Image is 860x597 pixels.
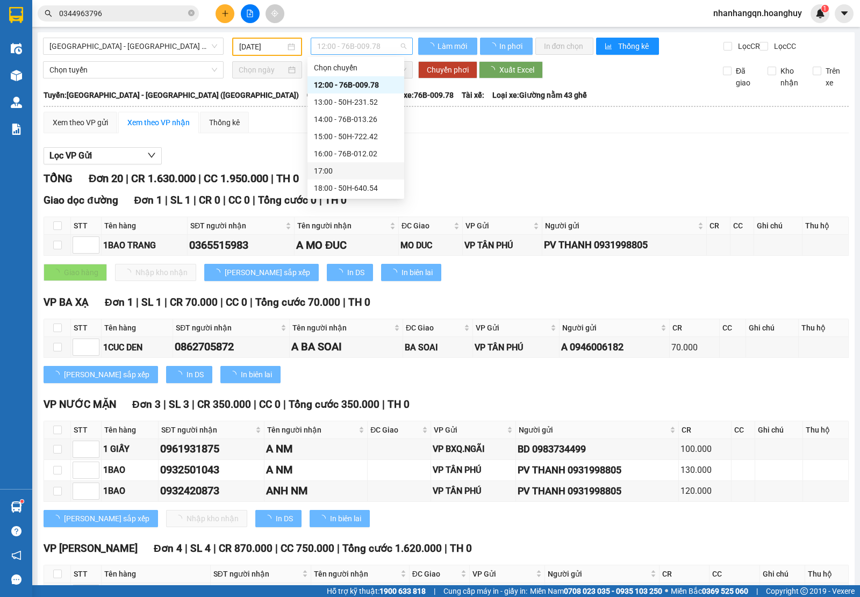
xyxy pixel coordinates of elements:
[427,42,436,50] span: loading
[803,421,849,439] th: Thu hộ
[800,587,808,595] span: copyright
[379,587,426,595] strong: 1900 633 818
[220,366,281,383] button: In biên lai
[418,61,477,78] button: Chuyển phơi
[518,484,677,499] div: PV THANH 0931998805
[343,296,346,308] span: |
[266,4,284,23] button: aim
[821,65,849,89] span: Trên xe
[213,269,225,276] span: loading
[44,264,107,281] button: Giao hàng
[492,89,587,101] span: Loại xe: Giường nằm 43 ghế
[443,585,527,597] span: Cung cấp máy in - giấy in:
[433,442,513,456] div: VP BXQ.NGÃI
[276,513,293,524] span: In DS
[746,319,799,337] th: Ghi chú
[400,239,461,252] div: MO DUC
[709,565,760,583] th: CC
[204,264,319,281] button: [PERSON_NAME] sắp xếp
[250,296,253,308] span: |
[44,542,138,555] span: VP [PERSON_NAME]
[815,9,825,18] img: icon-new-feature
[188,9,195,19] span: close-circle
[71,217,102,235] th: STT
[216,4,234,23] button: plus
[103,341,171,354] div: 1CUC DEN
[307,59,404,76] div: Chọn chuyến
[160,483,262,499] div: 0932420873
[204,172,268,185] span: CC 1.950.000
[348,296,370,308] span: TH 0
[159,460,264,481] td: 0932501043
[418,38,477,55] button: Làm mới
[596,38,659,55] button: bar-chartThống kê
[49,149,92,162] span: Lọc VP Gửi
[190,220,283,232] span: SĐT người nhận
[44,147,162,164] button: Lọc VP Gửi
[264,439,368,460] td: A NM
[314,79,398,91] div: 12:00 - 76B-009.78
[840,9,849,18] span: caret-down
[11,70,22,81] img: warehouse-icon
[102,565,211,583] th: Tên hàng
[11,550,21,560] span: notification
[671,585,748,597] span: Miền Bắc
[255,510,302,527] button: In DS
[472,568,534,580] span: VP Gửi
[671,341,718,354] div: 70.000
[105,296,133,308] span: Đơn 1
[103,442,156,456] div: 1 GIẤY
[756,585,758,597] span: |
[71,565,102,583] th: STT
[433,484,513,498] div: VP TÂN PHÚ
[388,398,410,411] span: TH 0
[530,585,662,597] span: Miền Nam
[412,568,458,580] span: ĐC Giao
[720,319,746,337] th: CC
[480,38,533,55] button: In phơi
[166,510,247,527] button: Nhập kho nhận
[44,510,158,527] button: [PERSON_NAME] sắp xếp
[239,41,286,53] input: 11/09/2025
[754,217,802,235] th: Ghi chú
[11,43,22,54] img: warehouse-icon
[431,460,515,481] td: VP TÂN PHÚ
[342,542,442,555] span: Tổng cước 1.620.000
[434,424,504,436] span: VP Gửi
[405,341,471,354] div: BA SOAI
[115,264,196,281] button: Nhập kho nhận
[127,117,190,128] div: Xem theo VP nhận
[192,398,195,411] span: |
[314,62,398,74] div: Chọn chuyến
[44,398,116,411] span: VP NƯỚC MẶN
[102,217,188,235] th: Tên hàng
[290,337,403,358] td: A BA SOAI
[160,441,262,457] div: 0961931875
[465,220,531,232] span: VP Gửi
[253,194,255,206] span: |
[20,500,24,503] sup: 1
[220,296,223,308] span: |
[241,369,272,380] span: In biên lai
[44,296,89,308] span: VP BA XẠ
[64,513,149,524] span: [PERSON_NAME] sắp xếp
[241,4,260,23] button: file-add
[52,371,64,378] span: loading
[665,589,668,593] span: ⚪️
[254,398,256,411] span: |
[390,269,402,276] span: loading
[193,194,196,206] span: |
[499,64,534,76] span: Xuất Excel
[314,148,398,160] div: 16:00 - 76B-012.02
[136,296,139,308] span: |
[431,439,515,460] td: VP BXQ.NGÃI
[562,322,658,334] span: Người gửi
[776,65,804,89] span: Kho nhận
[170,194,191,206] span: SL 1
[705,6,811,20] span: nhanhangqn.hoanghuy
[544,238,704,253] div: PV THANH 0931998805
[44,91,299,99] b: Tuyến: [GEOGRAPHIC_DATA] - [GEOGRAPHIC_DATA] ([GEOGRAPHIC_DATA])
[175,371,187,378] span: loading
[154,542,182,555] span: Đơn 4
[11,501,22,513] img: warehouse-icon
